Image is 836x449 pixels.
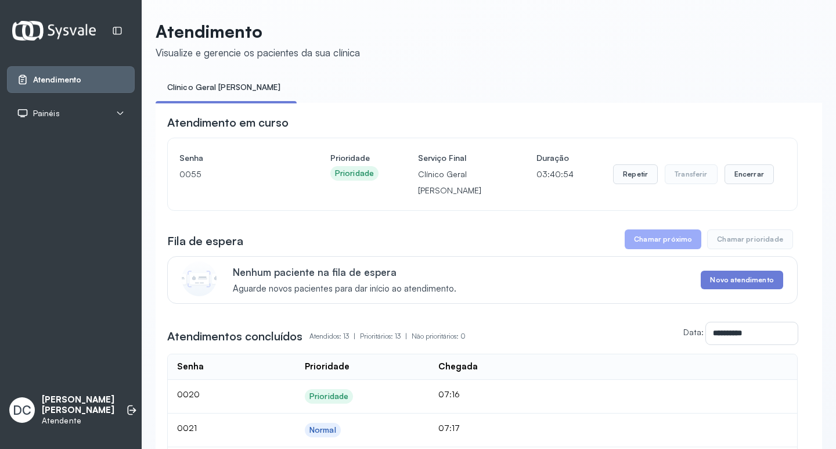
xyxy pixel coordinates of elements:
[12,21,96,40] img: Logotipo do estabelecimento
[418,166,497,199] p: Clínico Geral [PERSON_NAME]
[707,229,793,249] button: Chamar prioridade
[665,164,718,184] button: Transferir
[167,328,302,344] h3: Atendimentos concluídos
[17,74,125,85] a: Atendimento
[360,328,412,344] p: Prioritários: 13
[536,166,574,182] p: 03:40:54
[438,361,478,372] div: Chegada
[177,389,200,399] span: 0020
[167,233,243,249] h3: Fila de espera
[182,261,217,296] img: Imagem de CalloutCard
[405,332,407,340] span: |
[412,328,466,344] p: Não prioritários: 0
[33,75,81,85] span: Atendimento
[167,114,289,131] h3: Atendimento em curso
[156,78,292,97] a: Clínico Geral [PERSON_NAME]
[177,361,204,372] div: Senha
[701,271,783,289] button: Novo atendimento
[233,283,456,294] span: Aguarde novos pacientes para dar início ao atendimento.
[309,391,348,401] div: Prioridade
[354,332,355,340] span: |
[335,168,374,178] div: Prioridade
[179,150,291,166] h4: Senha
[179,166,291,182] p: 0055
[438,423,460,433] span: 07:17
[233,266,456,278] p: Nenhum paciente na fila de espera
[156,21,360,42] p: Atendimento
[309,425,336,435] div: Normal
[536,150,574,166] h4: Duração
[33,109,60,118] span: Painéis
[42,416,114,426] p: Atendente
[683,327,704,337] label: Data:
[177,423,197,433] span: 0021
[613,164,658,184] button: Repetir
[725,164,774,184] button: Encerrar
[42,394,114,416] p: [PERSON_NAME] [PERSON_NAME]
[418,150,497,166] h4: Serviço Final
[625,229,701,249] button: Chamar próximo
[156,46,360,59] div: Visualize e gerencie os pacientes da sua clínica
[305,361,349,372] div: Prioridade
[438,389,460,399] span: 07:16
[309,328,360,344] p: Atendidos: 13
[330,150,379,166] h4: Prioridade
